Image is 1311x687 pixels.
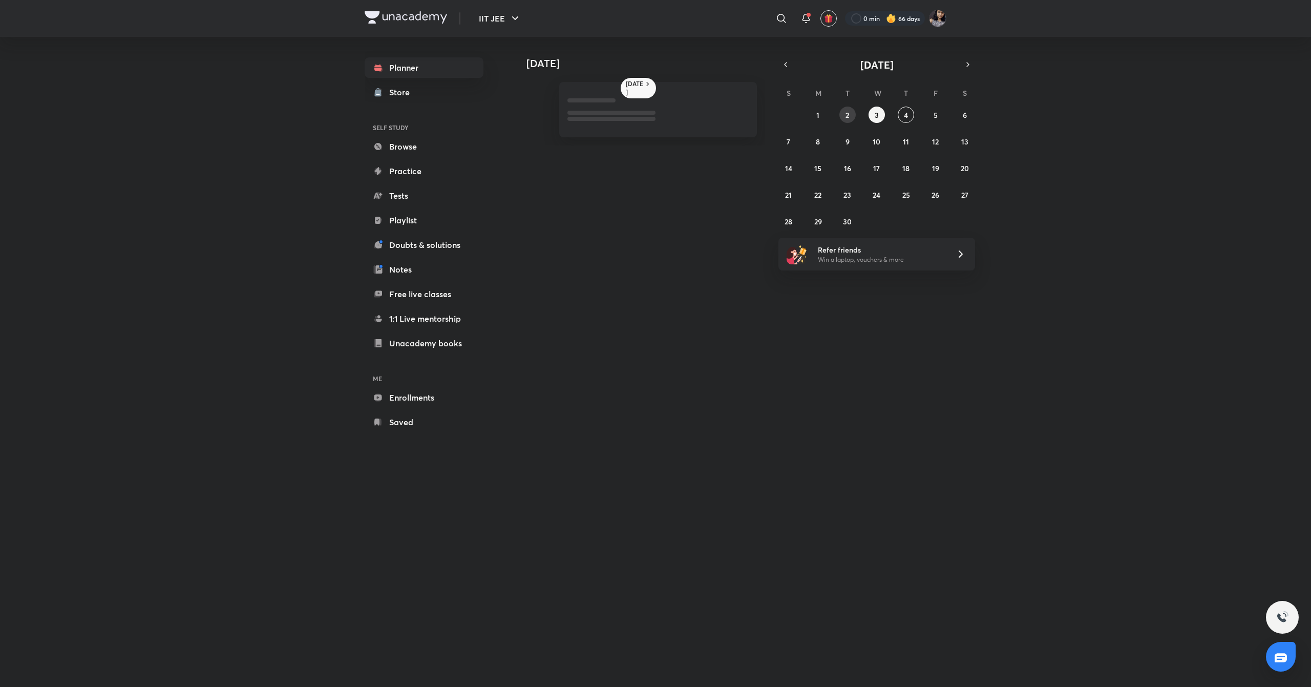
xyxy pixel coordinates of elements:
[810,160,826,176] button: September 15, 2025
[365,308,483,329] a: 1:1 Live mentorship
[780,186,797,203] button: September 21, 2025
[927,186,944,203] button: September 26, 2025
[839,213,856,230] button: September 30, 2025
[365,210,483,231] a: Playlist
[365,412,483,432] a: Saved
[957,186,973,203] button: September 27, 2025
[844,163,851,173] abbr: September 16, 2025
[843,217,852,226] abbr: September 30, 2025
[365,11,447,26] a: Company Logo
[787,244,807,264] img: referral
[963,110,967,120] abbr: September 6, 2025
[957,160,973,176] button: September 20, 2025
[787,88,791,98] abbr: Sunday
[934,88,938,98] abbr: Friday
[824,14,833,23] img: avatar
[961,137,968,147] abbr: September 13, 2025
[365,185,483,206] a: Tests
[932,190,939,200] abbr: September 26, 2025
[780,213,797,230] button: September 28, 2025
[932,163,939,173] abbr: September 19, 2025
[929,10,946,27] img: Rakhi Sharma
[898,186,914,203] button: September 25, 2025
[815,88,821,98] abbr: Monday
[874,88,881,98] abbr: Wednesday
[869,107,885,123] button: September 3, 2025
[927,160,944,176] button: September 19, 2025
[818,244,944,255] h6: Refer friends
[785,217,792,226] abbr: September 28, 2025
[932,137,939,147] abbr: September 12, 2025
[785,163,792,173] abbr: September 14, 2025
[839,186,856,203] button: September 23, 2025
[927,107,944,123] button: September 5, 2025
[365,284,483,304] a: Free live classes
[365,259,483,280] a: Notes
[814,217,822,226] abbr: September 29, 2025
[873,137,880,147] abbr: September 10, 2025
[389,86,416,98] div: Store
[810,186,826,203] button: September 22, 2025
[365,136,483,157] a: Browse
[886,13,896,24] img: streak
[365,57,483,78] a: Planner
[787,137,790,147] abbr: September 7, 2025
[845,137,850,147] abbr: September 9, 2025
[903,137,909,147] abbr: September 11, 2025
[626,80,644,96] h6: [DATE]
[365,387,483,408] a: Enrollments
[810,213,826,230] button: September 29, 2025
[820,10,837,27] button: avatar
[934,110,938,120] abbr: September 5, 2025
[873,190,880,200] abbr: September 24, 2025
[793,57,961,72] button: [DATE]
[839,133,856,150] button: September 9, 2025
[365,235,483,255] a: Doubts & solutions
[957,133,973,150] button: September 13, 2025
[780,133,797,150] button: September 7, 2025
[902,190,910,200] abbr: September 25, 2025
[898,160,914,176] button: September 18, 2025
[365,11,447,24] img: Company Logo
[365,161,483,181] a: Practice
[845,110,849,120] abbr: September 2, 2025
[961,190,968,200] abbr: September 27, 2025
[816,137,820,147] abbr: September 8, 2025
[814,190,821,200] abbr: September 22, 2025
[818,255,944,264] p: Win a laptop, vouchers & more
[869,133,885,150] button: September 10, 2025
[860,58,894,72] span: [DATE]
[814,163,821,173] abbr: September 15, 2025
[961,163,969,173] abbr: September 20, 2025
[816,110,819,120] abbr: September 1, 2025
[839,107,856,123] button: September 2, 2025
[873,163,880,173] abbr: September 17, 2025
[1276,611,1288,623] img: ttu
[839,160,856,176] button: September 16, 2025
[963,88,967,98] abbr: Saturday
[845,88,850,98] abbr: Tuesday
[869,186,885,203] button: September 24, 2025
[898,133,914,150] button: September 11, 2025
[869,160,885,176] button: September 17, 2025
[843,190,851,200] abbr: September 23, 2025
[365,370,483,387] h6: ME
[785,190,792,200] abbr: September 21, 2025
[780,160,797,176] button: September 14, 2025
[902,163,910,173] abbr: September 18, 2025
[904,110,908,120] abbr: September 4, 2025
[904,88,908,98] abbr: Thursday
[365,119,483,136] h6: SELF STUDY
[875,110,879,120] abbr: September 3, 2025
[365,333,483,353] a: Unacademy books
[526,57,767,70] h4: [DATE]
[810,133,826,150] button: September 8, 2025
[957,107,973,123] button: September 6, 2025
[810,107,826,123] button: September 1, 2025
[927,133,944,150] button: September 12, 2025
[473,8,527,29] button: IIT JEE
[898,107,914,123] button: September 4, 2025
[365,82,483,102] a: Store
